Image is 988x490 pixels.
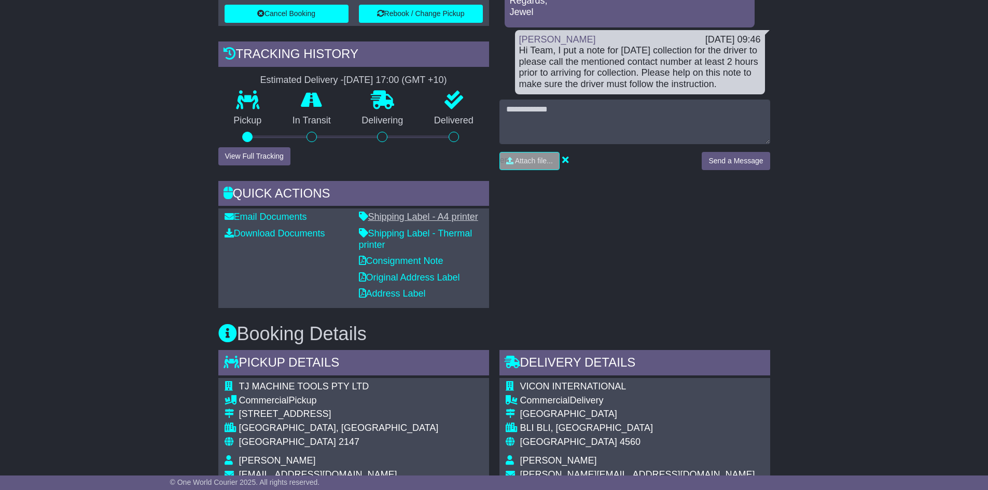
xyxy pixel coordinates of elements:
[702,152,770,170] button: Send a Message
[239,395,289,405] span: Commercial
[520,409,758,420] div: [GEOGRAPHIC_DATA]
[239,455,316,466] span: [PERSON_NAME]
[218,350,489,378] div: Pickup Details
[225,228,325,239] a: Download Documents
[359,5,483,23] button: Rebook / Change Pickup
[218,75,489,86] div: Estimated Delivery -
[359,212,478,222] a: Shipping Label - A4 printer
[218,115,277,127] p: Pickup
[239,469,397,480] span: [EMAIL_ADDRESS][DOMAIN_NAME]
[218,324,770,344] h3: Booking Details
[239,409,483,420] div: [STREET_ADDRESS]
[520,395,570,405] span: Commercial
[239,437,336,447] span: [GEOGRAPHIC_DATA]
[225,212,307,222] a: Email Documents
[520,469,755,480] span: [PERSON_NAME][EMAIL_ADDRESS][DOMAIN_NAME]
[620,437,641,447] span: 4560
[705,34,761,46] div: [DATE] 09:46
[519,45,761,90] div: Hi Team, I put a note for [DATE] collection for the driver to please call the mentioned contact n...
[239,423,483,434] div: [GEOGRAPHIC_DATA], [GEOGRAPHIC_DATA]
[359,228,472,250] a: Shipping Label - Thermal printer
[519,34,596,45] a: [PERSON_NAME]
[225,5,349,23] button: Cancel Booking
[359,256,443,266] a: Consignment Note
[239,381,369,391] span: TJ MACHINE TOOLS PTY LTD
[239,395,483,407] div: Pickup
[218,181,489,209] div: Quick Actions
[520,395,758,407] div: Delivery
[520,455,597,466] span: [PERSON_NAME]
[170,478,320,486] span: © One World Courier 2025. All rights reserved.
[277,115,346,127] p: In Transit
[359,272,460,283] a: Original Address Label
[520,381,627,391] span: VICON INTERNATIONAL
[218,147,290,165] button: View Full Tracking
[499,350,770,378] div: Delivery Details
[339,437,359,447] span: 2147
[520,437,617,447] span: [GEOGRAPHIC_DATA]
[346,115,419,127] p: Delivering
[218,41,489,69] div: Tracking history
[419,115,489,127] p: Delivered
[359,288,426,299] a: Address Label
[344,75,447,86] div: [DATE] 17:00 (GMT +10)
[520,423,758,434] div: BLI BLI, [GEOGRAPHIC_DATA]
